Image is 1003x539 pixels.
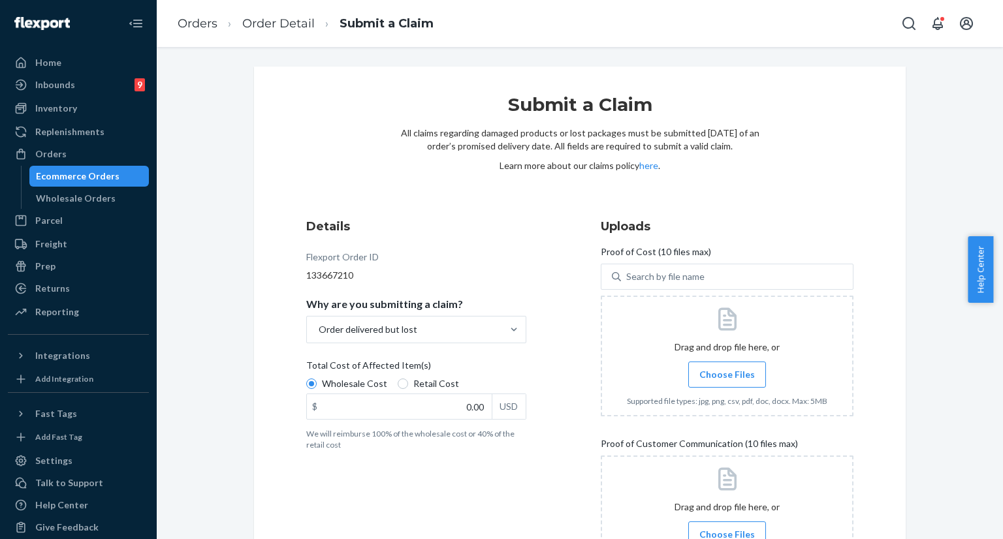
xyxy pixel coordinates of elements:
[35,521,99,534] div: Give Feedback
[35,238,67,251] div: Freight
[8,52,149,73] a: Home
[8,278,149,299] a: Returns
[8,450,149,471] a: Settings
[35,147,67,161] div: Orders
[307,394,323,419] div: $
[8,74,149,95] a: Inbounds9
[35,125,104,138] div: Replenishments
[699,368,755,381] span: Choose Files
[398,378,408,389] input: Retail Cost
[29,188,150,209] a: Wholesale Orders
[8,256,149,277] a: Prep
[306,269,526,282] div: 133667210
[639,160,658,171] a: here
[306,298,463,311] p: Why are you submitting a claim?
[896,10,922,37] button: Open Search Box
[8,345,149,366] button: Integrations
[35,260,56,273] div: Prep
[242,16,315,31] a: Order Detail
[601,437,798,455] span: Proof of Customer Communication (10 files max)
[8,495,149,516] a: Help Center
[35,454,72,467] div: Settings
[307,394,492,419] input: $USD
[123,10,149,37] button: Close Navigation
[36,170,119,183] div: Ecommerce Orders
[35,56,61,69] div: Home
[306,251,379,269] div: Flexport Order ID
[601,245,711,264] span: Proof of Cost (10 files max)
[35,431,82,442] div: Add Fast Tag
[601,218,853,235] h3: Uploads
[968,236,993,303] button: Help Center
[8,403,149,424] button: Fast Tags
[8,429,149,445] a: Add Fast Tag
[35,78,75,91] div: Inbounds
[8,98,149,119] a: Inventory
[413,377,459,390] span: Retail Cost
[322,377,387,390] span: Wholesale Cost
[8,234,149,254] a: Freight
[925,10,951,37] button: Open notifications
[135,78,145,91] div: 9
[306,378,317,389] input: Wholesale Cost
[35,102,77,115] div: Inventory
[35,349,90,362] div: Integrations
[14,17,70,30] img: Flexport logo
[8,144,149,164] a: Orders
[492,394,526,419] div: USD
[8,301,149,322] a: Reporting
[953,10,979,37] button: Open account menu
[306,359,431,377] span: Total Cost of Affected Item(s)
[8,472,149,493] a: Talk to Support
[36,192,116,205] div: Wholesale Orders
[8,121,149,142] a: Replenishments
[400,159,759,172] p: Learn more about our claims policy .
[178,16,217,31] a: Orders
[319,323,417,336] div: Order delivered but lost
[35,214,63,227] div: Parcel
[306,428,526,450] p: We will reimburse 100% of the wholesale cost or 40% of the retail cost
[35,476,103,489] div: Talk to Support
[35,407,77,420] div: Fast Tags
[35,305,79,318] div: Reporting
[35,282,70,295] div: Returns
[8,517,149,538] button: Give Feedback
[8,371,149,387] a: Add Integration
[400,127,759,153] p: All claims regarding damaged products or lost packages must be submitted [DATE] of an order’s pro...
[626,270,705,283] div: Search by file name
[167,5,444,43] ol: breadcrumbs
[8,210,149,231] a: Parcel
[35,373,93,384] div: Add Integration
[340,16,434,31] a: Submit a Claim
[400,93,759,127] h1: Submit a Claim
[29,166,150,187] a: Ecommerce Orders
[306,218,526,235] h3: Details
[35,499,88,512] div: Help Center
